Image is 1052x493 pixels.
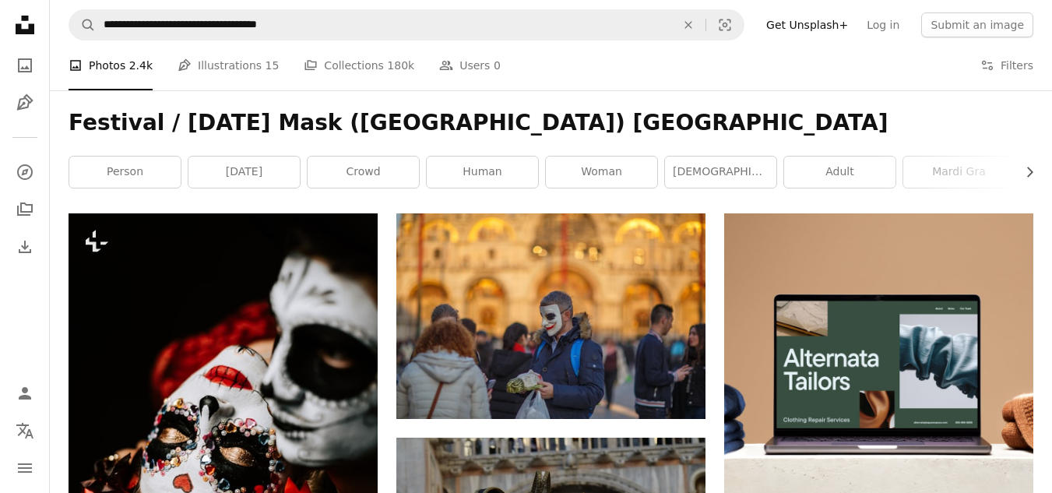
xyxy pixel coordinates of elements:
a: a person wearing a white mask with red flowers [69,438,378,452]
a: human [427,157,538,188]
a: Download History [9,231,40,262]
button: Clear [671,10,705,40]
button: Menu [9,453,40,484]
a: crowd [308,157,419,188]
a: [DATE] [188,157,300,188]
a: person [69,157,181,188]
a: Get Unsplash+ [757,12,857,37]
button: scroll list to the right [1015,157,1033,188]
span: 180k [387,57,414,74]
a: [DEMOGRAPHIC_DATA] [665,157,776,188]
a: Photos [9,50,40,81]
h1: Festival / [DATE] Mask ([GEOGRAPHIC_DATA]) [GEOGRAPHIC_DATA] [69,109,1033,137]
button: Filters [980,40,1033,90]
button: Language [9,415,40,446]
a: Illustrations [9,87,40,118]
a: Illustrations 15 [178,40,279,90]
button: Visual search [706,10,744,40]
a: woman [546,157,657,188]
a: Explore [9,157,40,188]
button: Submit an image [921,12,1033,37]
a: Collections [9,194,40,225]
span: 0 [494,57,501,74]
a: mardi gra [903,157,1015,188]
span: 15 [266,57,280,74]
a: a man with a clown face painted on his face [396,309,705,323]
a: Log in [857,12,909,37]
a: Home — Unsplash [9,9,40,44]
form: Find visuals sitewide [69,9,744,40]
img: a man with a clown face painted on his face [396,213,705,419]
a: Log in / Sign up [9,378,40,409]
a: adult [784,157,895,188]
a: Users 0 [439,40,501,90]
a: Collections 180k [304,40,414,90]
button: Search Unsplash [69,10,96,40]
